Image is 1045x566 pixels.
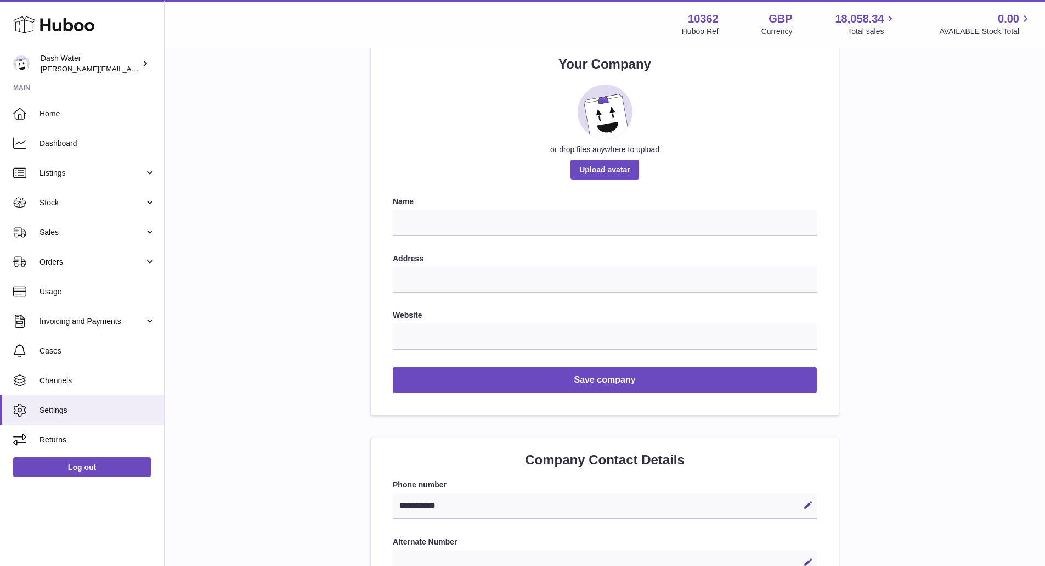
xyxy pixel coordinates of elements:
span: Listings [39,168,144,178]
span: Sales [39,227,144,238]
span: Stock [39,198,144,208]
label: Phone number [393,480,817,490]
div: Huboo Ref [682,26,719,37]
span: Dashboard [39,138,156,149]
span: 18,058.34 [835,12,884,26]
span: Invoicing and Payments [39,316,144,327]
span: Cases [39,346,156,356]
span: [PERSON_NAME][EMAIL_ADDRESS][DOMAIN_NAME] [41,64,220,73]
a: 18,058.34 Total sales [835,12,896,37]
label: Website [393,310,817,321]
span: Orders [39,257,144,267]
span: Channels [39,376,156,386]
span: Total sales [848,26,896,37]
label: Alternate Number [393,537,817,547]
div: or drop files anywhere to upload [393,144,817,155]
span: Settings [39,405,156,416]
label: Name [393,197,817,207]
h2: Your Company [393,55,817,73]
span: 0.00 [998,12,1019,26]
span: AVAILABLE Stock Total [939,26,1032,37]
a: Log out [13,457,151,477]
img: placeholder_image.svg [578,85,632,139]
div: Dash Water [41,53,139,74]
button: Save company [393,367,817,393]
a: 0.00 AVAILABLE Stock Total [939,12,1032,37]
h2: Company Contact Details [393,451,817,469]
span: Upload avatar [570,160,639,180]
span: Home [39,109,156,119]
label: Address [393,254,817,264]
img: james@dash-water.com [13,55,30,72]
strong: 10362 [688,12,719,26]
div: Currency [761,26,793,37]
span: Usage [39,287,156,297]
strong: GBP [769,12,792,26]
span: Returns [39,435,156,445]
